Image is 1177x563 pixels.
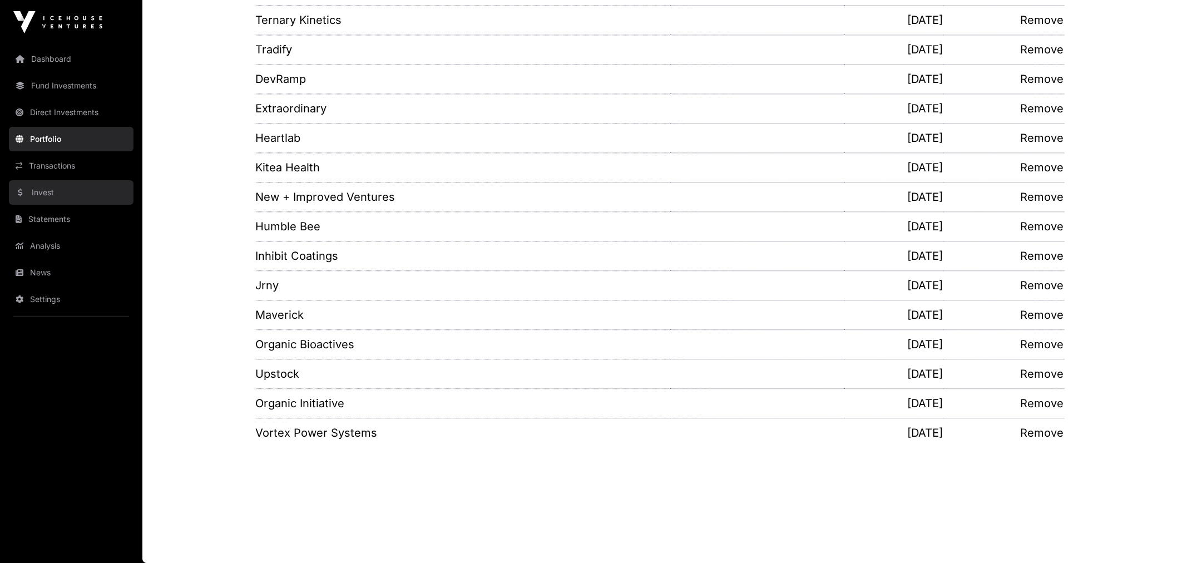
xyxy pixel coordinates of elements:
a: Humble Bee [255,219,670,234]
p: [DATE] [844,219,943,234]
a: New + Improved Ventures [255,189,670,205]
a: Remove [944,219,1064,234]
p: [DATE] [844,12,943,28]
p: [DATE] [844,425,943,441]
a: Remove [944,366,1064,382]
a: Remove [944,396,1064,411]
a: Tradify [255,42,670,57]
p: [DATE] [844,160,943,175]
a: Dashboard [9,47,133,71]
a: Remove [944,189,1064,205]
p: [DATE] [844,337,943,352]
p: [DATE] [844,101,943,116]
p: [DATE] [844,130,943,146]
a: Heartlab [255,130,670,146]
iframe: Chat Widget [1121,510,1177,563]
a: Kitea Health [255,160,670,175]
p: [DATE] [844,189,943,205]
p: [DATE] [844,396,943,411]
img: Icehouse Ventures Logo [13,11,102,33]
a: Remove [944,160,1064,175]
a: Upstock [255,366,670,382]
a: Ternary Kinetics [255,12,670,28]
a: Organic Bioactives [255,337,670,352]
a: Invest [9,180,133,205]
a: Direct Investments [9,100,133,125]
a: Vortex Power Systems [255,425,670,441]
a: Remove [944,130,1064,146]
a: Transactions [9,154,133,178]
a: News [9,260,133,285]
a: Statements [9,207,133,231]
a: Remove [944,307,1064,323]
a: Remove [944,101,1064,116]
a: Fund Investments [9,73,133,98]
a: Remove [944,278,1064,293]
a: Organic Initiative [255,396,670,411]
a: DevRamp [255,71,670,87]
a: Remove [944,71,1064,87]
p: [DATE] [844,71,943,87]
a: Extraordinary [255,101,670,116]
p: [DATE] [844,42,943,57]
a: Remove [944,337,1064,352]
a: Analysis [9,234,133,258]
a: Remove [944,425,1064,441]
a: Jrny [255,278,670,293]
p: [DATE] [844,366,943,382]
a: Remove [944,42,1064,57]
a: Remove [944,248,1064,264]
p: [DATE] [844,307,943,323]
a: Remove [944,12,1064,28]
p: [DATE] [844,248,943,264]
a: Portfolio [9,127,133,151]
a: Settings [9,287,133,312]
p: [DATE] [844,278,943,293]
a: Maverick [255,307,670,323]
a: Inhibit Coatings [255,248,670,264]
